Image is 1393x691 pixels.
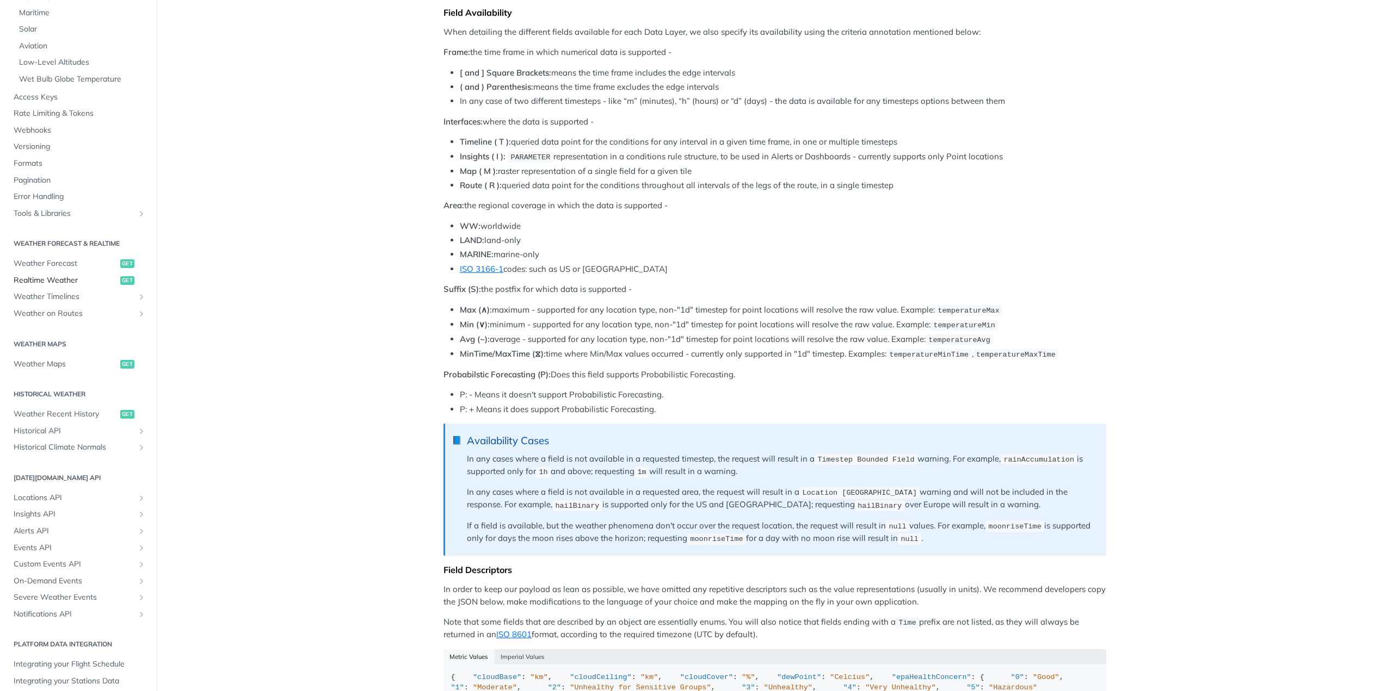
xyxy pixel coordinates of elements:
[14,92,146,103] span: Access Keys
[14,442,134,453] span: Historical Climate Normals
[443,116,1106,128] p: where the data is supported -
[8,155,149,172] a: Formats
[137,560,146,569] button: Show subpages for Custom Events API
[8,556,149,572] a: Custom Events APIShow subpages for Custom Events API
[14,526,134,537] span: Alerts API
[460,220,1106,233] li: worldwide
[120,276,134,285] span: get
[460,151,506,161] strong: Insights ( I ):
[452,434,462,447] span: 📘
[443,616,1106,641] p: Note that some fields that are described by an object are essentially enums. You will also notice...
[467,434,1095,447] div: Availability Cases
[8,122,149,139] a: Webhooks
[14,175,146,186] span: Pagination
[14,359,118,370] span: Weather Maps
[19,8,146,18] span: Maritime
[14,108,146,119] span: Rate Limiting & Tokens
[14,291,134,302] span: Weather Timelines
[443,369,551,379] strong: Probabilstic Forecasting (P):
[460,67,1106,79] li: means the time frame includes the edge intervals
[933,321,995,329] span: temperatureMin
[443,46,1106,59] p: the time frame in which numerical data is supported -
[989,522,1041,531] span: moonriseTime
[14,509,134,520] span: Insights API
[19,74,146,85] span: Wet Bulb Globe Temperature
[8,139,149,155] a: Versioning
[8,356,149,372] a: Weather Mapsget
[802,489,917,497] span: Location [GEOGRAPHIC_DATA]
[14,141,146,152] span: Versioning
[460,234,1106,247] li: land-only
[889,522,906,531] span: null
[460,81,1106,94] li: means the time frame excludes the edge intervals
[495,649,551,664] button: Imperial Values
[8,673,149,689] a: Integrating your Stations Data
[14,493,134,503] span: Locations API
[443,583,1106,608] p: In order to keep our payload as lean as possible, we have omitted any repetitive descriptors such...
[8,272,149,289] a: Realtime Weatherget
[460,151,1106,163] li: representation in a conditions rule structure, to be used in Alerts or Dashboards - currently sup...
[8,540,149,556] a: Events APIShow subpages for Events API
[14,609,134,620] span: Notifications API
[8,89,149,105] a: Access Keys
[1033,673,1059,681] span: "Good"
[460,82,533,92] strong: ( and ) Parenthesis:
[640,673,658,681] span: "km"
[8,389,149,399] h2: Historical Weather
[8,606,149,622] a: Notifications APIShow subpages for Notifications API
[858,501,902,509] span: hailBinary
[460,319,490,329] strong: Min (∨):
[976,351,1056,359] span: temperatureMaxTime
[460,136,511,147] strong: Timeline ( T ):
[830,673,870,681] span: "Celcius"
[14,559,134,570] span: Custom Events API
[8,105,149,122] a: Rate Limiting & Tokens
[460,403,1106,416] li: P: + Means it does support Probabilistic Forecasting.
[443,564,1106,575] div: Field Descriptors
[460,166,498,176] strong: Map ( M ):
[460,67,551,78] strong: [ and ] Square Brackets:
[898,619,916,627] span: Time
[8,589,149,606] a: Severe Weather EventsShow subpages for Severe Weather Events
[928,336,990,344] span: temperatureAvg
[8,256,149,272] a: Weather Forecastget
[8,656,149,673] a: Integrating your Flight Schedule
[14,5,149,21] a: Maritime
[8,406,149,422] a: Weather Recent Historyget
[892,673,971,681] span: "epaHealthConcern"
[14,54,149,71] a: Low-Level Altitudes
[137,527,146,536] button: Show subpages for Alerts API
[8,473,149,483] h2: [DATE][DOMAIN_NAME] API
[460,235,484,245] strong: LAND:
[14,158,146,169] span: Formats
[14,543,134,553] span: Events API
[1003,456,1074,464] span: rainAccumulation
[570,673,631,681] span: "cloudCeiling"
[443,369,1106,381] p: Does this field supports Probabilistic Forecasting.
[889,351,969,359] span: temperatureMinTime
[8,506,149,522] a: Insights APIShow subpages for Insights API
[19,24,146,35] span: Solar
[8,239,149,248] h2: Weather Forecast & realtime
[8,206,149,222] a: Tools & LibrariesShow subpages for Tools & Libraries
[137,510,146,519] button: Show subpages for Insights API
[137,427,146,435] button: Show subpages for Historical API
[473,673,521,681] span: "cloudBase"
[443,116,483,127] strong: Interfaces:
[460,248,1106,261] li: marine-only
[8,573,149,589] a: On-Demand EventsShow subpages for On-Demand Events
[8,339,149,349] h2: Weather Maps
[460,304,492,315] strong: Max (∧):
[14,308,134,319] span: Weather on Routes
[120,410,134,419] span: get
[120,360,134,369] span: get
[496,629,532,639] a: ISO 8601
[443,283,1106,296] p: the postfix for which data is supported -
[14,71,149,88] a: Wet Bulb Globe Temperature
[460,95,1106,108] li: In any case of two different timesteps - like “m” (minutes), “h” (hours) or “d” (days) - the data...
[443,7,1106,18] div: Field Availability
[8,172,149,189] a: Pagination
[14,275,118,286] span: Realtime Weather
[19,57,146,68] span: Low-Level Altitudes
[8,306,149,322] a: Weather on RoutesShow subpages for Weather on Routes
